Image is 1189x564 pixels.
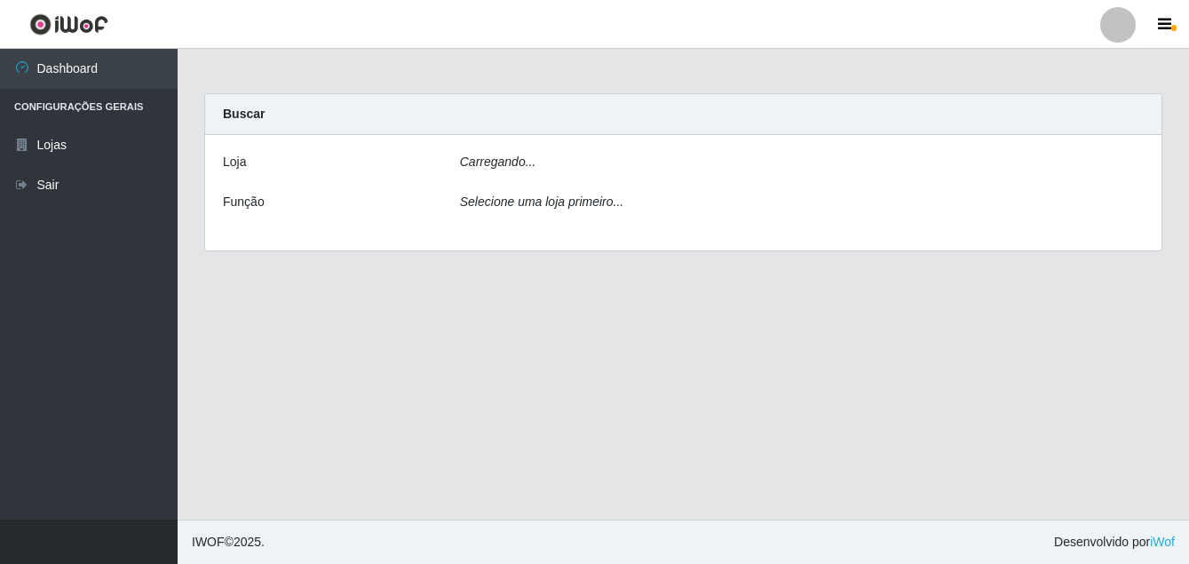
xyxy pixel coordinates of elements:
[223,193,265,211] label: Função
[192,535,225,549] span: IWOF
[1054,533,1175,552] span: Desenvolvido por
[460,195,623,209] i: Selecione uma loja primeiro...
[192,533,265,552] span: © 2025 .
[460,155,536,169] i: Carregando...
[223,107,265,121] strong: Buscar
[1150,535,1175,549] a: iWof
[29,13,108,36] img: CoreUI Logo
[223,153,246,171] label: Loja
